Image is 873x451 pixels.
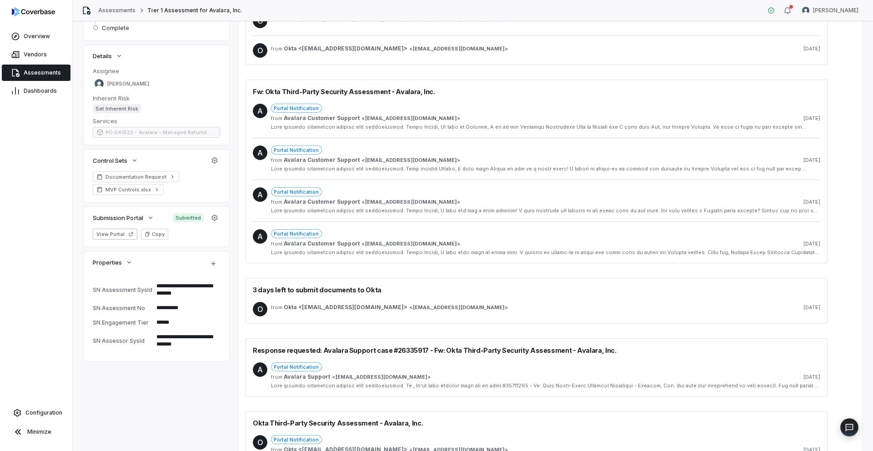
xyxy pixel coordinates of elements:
[413,304,505,311] span: [EMAIL_ADDRESS][DOMAIN_NAME]
[93,117,220,125] dt: Services
[271,124,820,130] div: Lore ipsumdo sitametcon adipisc elit seddoeiusmod. Tempo Incidi, Ut labo et Dolorem, A en ad min ...
[93,214,143,222] span: Submission Portal
[253,43,267,58] span: O
[90,254,135,271] button: Properties
[141,229,168,240] button: Copy
[284,304,508,311] span: >
[284,115,460,122] span: >
[24,33,50,40] span: Overview
[271,362,322,371] span: Portal Notification
[336,374,427,381] span: [EMAIL_ADDRESS][DOMAIN_NAME]
[4,405,69,421] a: Configuration
[93,104,141,113] span: Set Inherent Risk
[803,157,820,164] span: [DATE]
[253,229,267,244] span: A
[271,435,322,444] span: Portal Notification
[271,229,322,238] span: Portal Notification
[284,45,508,52] span: >
[271,165,820,172] div: Lore ipsumdo sitametcon adipisc elit seddoeiusmod. Temp incidid Utlabo, E dolo magn Aliqua en adm...
[797,4,864,17] button: Samuel Folarin avatar[PERSON_NAME]
[253,285,381,295] span: 3 days left to submit documents to Okta
[284,156,360,164] span: Avalara Customer Support
[365,115,457,122] span: [EMAIL_ADDRESS][DOMAIN_NAME]
[803,304,820,311] span: [DATE]
[803,45,820,52] span: [DATE]
[284,45,407,52] span: Okta <[EMAIL_ADDRESS][DOMAIN_NAME]>
[24,87,57,95] span: Dashboards
[271,45,280,52] span: from
[803,199,820,205] span: [DATE]
[93,94,220,102] dt: Inherent Risk
[271,145,322,155] span: Portal Notification
[361,199,365,205] span: <
[271,199,280,205] span: from
[2,83,70,99] a: Dashboards
[409,304,413,311] span: <
[253,362,267,377] span: A
[253,346,617,355] span: Response requested: Avalara Support case #26335917 - Fw: Okta Third-Party Security Assessment - A...
[2,28,70,45] a: Overview
[2,46,70,63] a: Vendors
[271,104,322,113] span: Portal Notification
[12,7,55,16] img: logo-D7KZi-bG.svg
[93,319,153,326] div: SN Engagement Tier
[284,115,360,122] span: Avalara Customer Support
[173,213,204,222] span: Submitted
[24,51,47,58] span: Vendors
[93,337,153,344] div: SN Assessor SysId
[253,87,435,96] span: Fw: Okta Third-Party Security Assessment - Avalara, Inc.
[90,48,125,64] button: Details
[284,240,460,247] span: >
[361,241,365,247] span: <
[107,80,149,87] span: [PERSON_NAME]
[803,241,820,247] span: [DATE]
[271,207,820,214] div: Lore ipsumdo sitametcon adipisc elit seddoeiusmod. Tempo Incidi, U labo etd mag a enim adminim! V...
[284,373,431,381] span: >
[27,428,51,436] span: Minimize
[98,7,135,14] a: Assessments
[90,152,141,169] button: Control Sets
[271,241,280,247] span: from
[803,115,820,122] span: [DATE]
[93,171,179,182] a: Documentation Request
[253,104,267,118] span: A
[90,210,157,226] button: Submission Portal
[253,302,267,316] span: O
[813,7,858,14] span: [PERSON_NAME]
[284,240,360,247] span: Avalara Customer Support
[93,305,153,311] div: SN Assessment No
[93,184,164,195] a: MVP Controls.xlsx
[271,304,280,311] span: from
[105,173,166,180] span: Documentation Request
[93,258,122,266] span: Properties
[413,45,505,52] span: [EMAIL_ADDRESS][DOMAIN_NAME]
[102,24,129,32] span: Complete
[253,187,267,202] span: A
[361,157,365,164] span: <
[253,145,267,160] span: A
[332,374,336,381] span: <
[802,7,809,14] img: Samuel Folarin avatar
[284,304,407,311] span: Okta <[EMAIL_ADDRESS][DOMAIN_NAME]>
[284,373,330,381] span: Avalara Support
[4,423,69,441] button: Minimize
[271,249,820,256] div: Lore ipsumdo sitametcon adipisc elit seddoeiusmod. Tempo Incidi, U labo etdo magn al enima mini. ...
[253,435,267,450] span: O
[25,409,62,416] span: Configuration
[24,69,61,76] span: Assessments
[361,115,365,122] span: <
[93,67,220,75] dt: Assignee
[284,198,460,205] span: >
[271,157,280,164] span: from
[409,45,413,52] span: <
[365,199,457,205] span: [EMAIL_ADDRESS][DOMAIN_NAME]
[93,156,127,165] span: Control Sets
[271,382,820,389] div: Lore ipsumdo sitametcon adipisc elit seddoeiusmod. Te , In’ut labo etdolor magn ali en admi #3571...
[2,65,70,81] a: Assessments
[105,186,151,193] span: MVP Controls.xlsx
[147,7,241,14] span: Tier 1 Assessment for Avalara, Inc.
[284,156,460,164] span: >
[93,229,137,240] button: View Portal
[803,374,820,381] span: [DATE]
[271,187,322,196] span: Portal Notification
